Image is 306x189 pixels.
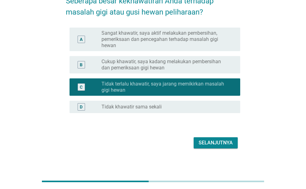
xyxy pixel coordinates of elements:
div: Selanjutnya [199,139,233,147]
label: Tidak khawatir sama sekali [101,104,162,110]
div: D [80,103,83,110]
label: Tidak terlalu khawatir, saya jarang memikirkan masalah gigi hewan [101,81,230,93]
div: C [80,84,83,90]
button: Selanjutnya [194,137,238,148]
div: B [80,61,83,68]
label: Sangat khawatir, saya aktif melakukan pembersihan, pemeriksaan dan pencegahan terhadap masalah gi... [101,30,230,49]
label: Cukup khawatir, saya kadang melakukan pembersihan dan pemeriksaan gigi hewan [101,59,230,71]
div: A [80,36,83,42]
